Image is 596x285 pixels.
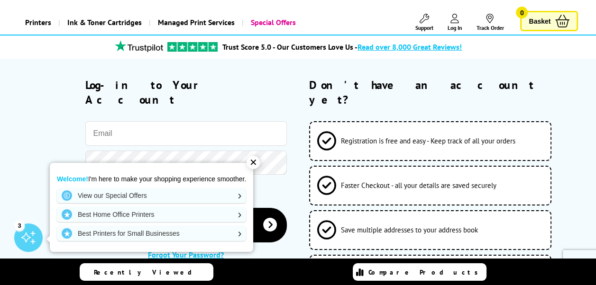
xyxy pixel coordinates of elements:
[94,268,202,276] span: Recently Viewed
[341,181,496,190] span: Faster Checkout - all your details are saved securely
[516,7,528,18] span: 0
[341,225,478,234] span: Save multiple addresses to your address book
[57,226,246,241] a: Best Printers for Small Businesses
[415,24,433,31] span: Support
[415,14,433,31] a: Support
[358,42,462,52] span: Read over 8,000 Great Reviews!
[529,15,550,27] span: Basket
[57,175,88,183] strong: Welcome!
[110,40,167,52] img: trustpilot rating
[57,175,246,183] p: I'm here to make your shopping experience smoother.
[247,156,260,169] div: ✕
[353,263,486,281] a: Compare Products
[18,10,58,35] a: Printers
[520,11,578,31] a: Basket 0
[447,14,462,31] a: Log In
[167,42,218,52] img: trustpilot rating
[149,10,242,35] a: Managed Print Services
[85,121,287,146] input: Email
[57,188,246,203] a: View our Special Offers
[447,24,462,31] span: Log In
[341,136,515,145] span: Registration is free and easy - Keep track of all your orders
[67,10,142,35] span: Ink & Toner Cartridges
[309,78,578,107] h2: Don't have an account yet?
[14,220,25,231] div: 3
[242,10,303,35] a: Special Offers
[58,10,149,35] a: Ink & Toner Cartridges
[85,78,287,107] h2: Log-in to Your Account
[222,42,462,52] a: Trust Score 5.0 - Our Customers Love Us -Read over 8,000 Great Reviews!
[368,268,483,276] span: Compare Products
[57,207,246,222] a: Best Home Office Printers
[476,14,504,31] a: Track Order
[148,250,224,259] a: Forgot Your Password?
[80,263,213,281] a: Recently Viewed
